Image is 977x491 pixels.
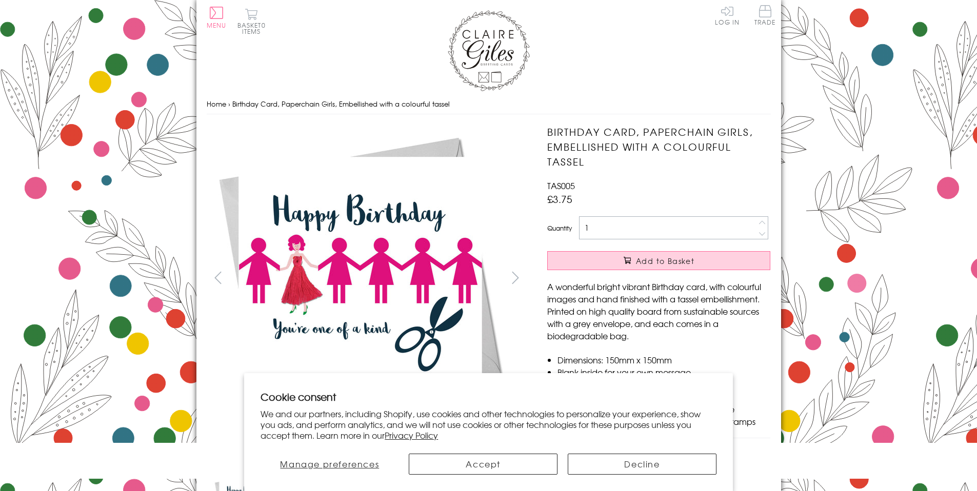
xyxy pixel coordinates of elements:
h1: Birthday Card, Paperchain Girls, Embellished with a colourful tassel [547,125,770,169]
span: Menu [207,21,227,30]
button: Decline [568,454,716,475]
img: Birthday Card, Paperchain Girls, Embellished with a colourful tassel [527,125,834,432]
a: Home [207,99,226,109]
a: Trade [754,5,776,27]
img: Claire Giles Greetings Cards [448,10,530,91]
span: 0 items [242,21,266,36]
span: Manage preferences [280,458,379,470]
span: Trade [754,5,776,25]
button: Add to Basket [547,251,770,270]
button: next [504,266,527,289]
a: Log In [715,5,740,25]
span: Add to Basket [636,256,694,266]
button: prev [207,266,230,289]
button: Manage preferences [261,454,398,475]
button: Accept [409,454,557,475]
span: £3.75 [547,192,572,206]
span: › [228,99,230,109]
button: Basket0 items [237,8,266,34]
img: Birthday Card, Paperchain Girls, Embellished with a colourful tassel [206,125,514,432]
nav: breadcrumbs [207,94,771,115]
li: Dimensions: 150mm x 150mm [557,354,770,366]
label: Quantity [547,223,572,233]
span: TAS005 [547,179,575,192]
a: Privacy Policy [385,429,438,441]
li: Blank inside for your own message [557,366,770,378]
h2: Cookie consent [261,390,716,404]
button: Menu [207,7,227,28]
p: A wonderful bright vibrant Birthday card, with colourful images and hand finished with a tassel e... [547,280,770,342]
p: We and our partners, including Shopify, use cookies and other technologies to personalize your ex... [261,408,716,440]
span: Birthday Card, Paperchain Girls, Embellished with a colourful tassel [232,99,450,109]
